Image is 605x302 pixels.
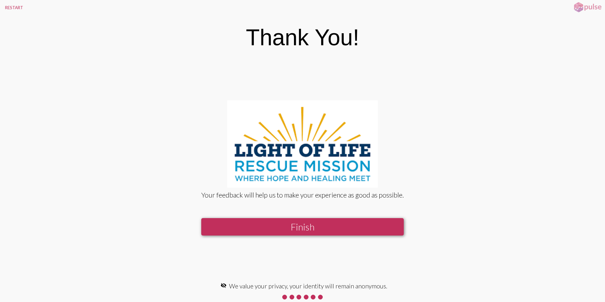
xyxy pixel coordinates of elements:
[221,282,227,288] mat-icon: visibility_off
[227,100,378,188] img: S3sv4husPy3OnmXPJJZdccskll1xyySWXXHLJ5UnyHy6BOXz+iFDiAAAAAElFTkSuQmCC
[229,282,387,290] span: We value your privacy, your identity will remain anonymous.
[201,191,404,199] div: Your feedback will help us to make your experience as good as possible.
[201,218,404,236] button: Finish
[572,2,603,13] img: pulsehorizontalsmall.png
[246,24,359,50] div: Thank You!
